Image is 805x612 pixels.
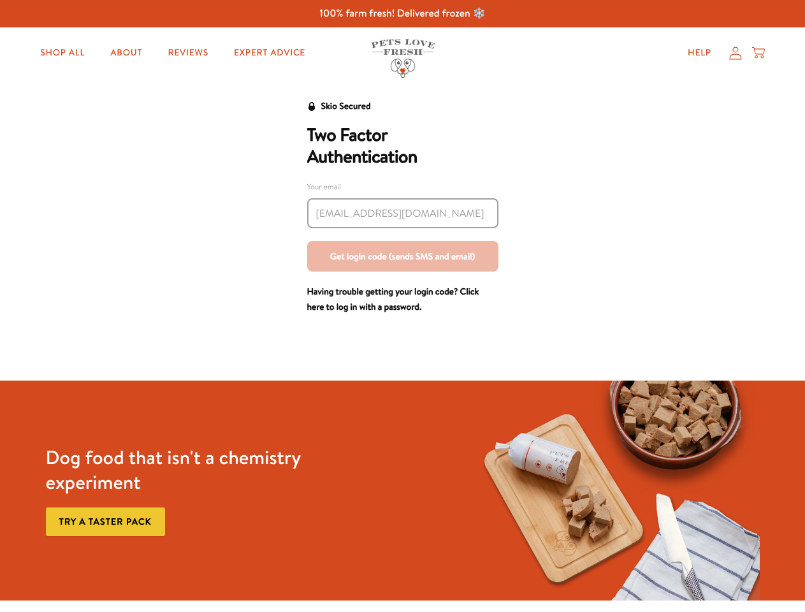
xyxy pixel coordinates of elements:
img: Pets Love Fresh [371,39,435,78]
img: Fussy [468,381,759,601]
a: About [100,40,152,66]
a: Expert Advice [224,40,315,66]
a: Shop All [30,40,95,66]
h3: Dog food that isn't a chemistry experiment [46,445,337,495]
svg: Security [307,102,316,111]
a: Reviews [157,40,218,66]
div: Skio Secured [321,99,371,114]
a: Having trouble getting your login code? Click here to log in with a password. [307,285,479,313]
h2: Two Factor Authentication [307,124,498,168]
a: Help [678,40,722,66]
a: Try a taster pack [46,507,165,536]
a: Skio Secured [307,99,371,124]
